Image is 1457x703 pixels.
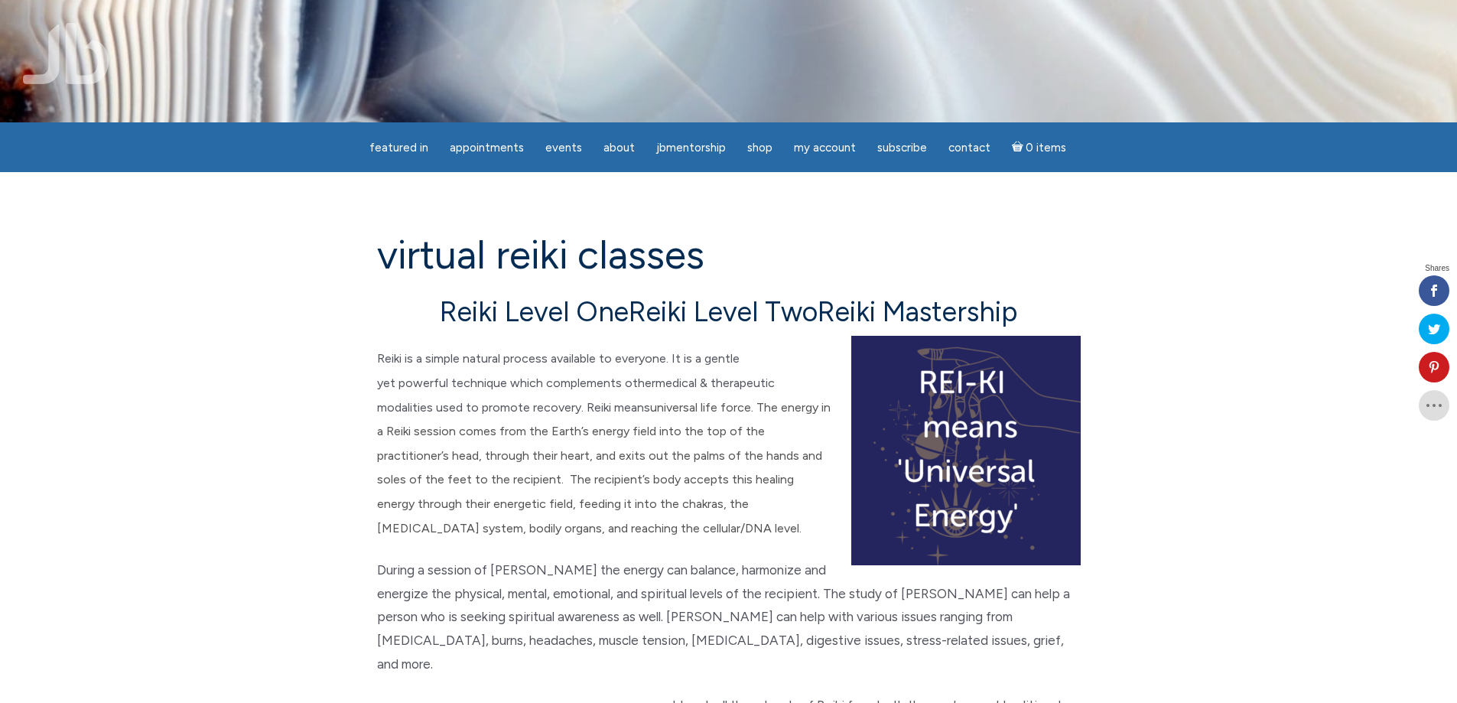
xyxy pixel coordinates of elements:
a: About [594,133,644,163]
a: Subscribe [868,133,936,163]
span: medical & therapeutic modalities used to promote recovery. Reiki means [377,376,775,415]
a: Shop [738,133,782,163]
img: Jamie Butler. The Everyday Medium [23,23,109,84]
a: Cart0 items [1003,132,1076,163]
span: Reiki is a simple natural process available to everyone. It is a gentle yet powerful technique wh... [377,351,740,390]
span: universal life force. The energy in a Reiki session comes from the Earth’s energy field into the ... [377,400,831,535]
a: Appointments [441,133,533,163]
a: Reiki Mastership [818,295,1017,328]
a: Contact [939,133,1000,163]
a: featured in [360,133,437,163]
span: Shares [1425,265,1449,272]
span: About [603,141,635,155]
i: Cart [1012,141,1026,155]
a: My Account [785,133,865,163]
span: JBMentorship [656,141,726,155]
span: Shop [747,141,772,155]
span: 0 items [1026,142,1066,154]
span: Appointments [450,141,524,155]
a: JBMentorship [647,133,735,163]
a: Reiki Level Two [629,295,818,328]
span: Events [545,141,582,155]
span: Subscribe [877,141,927,155]
a: Reiki Level One [440,295,629,328]
a: Events [536,133,591,163]
span: Contact [948,141,990,155]
span: My Account [794,141,856,155]
span: ther [633,376,655,390]
h1: Virtual Reiki Classes [377,233,1081,277]
p: During a session of [PERSON_NAME] the energy can balance, harmonize and energize the physical, me... [377,558,1081,675]
span: featured in [369,141,428,155]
